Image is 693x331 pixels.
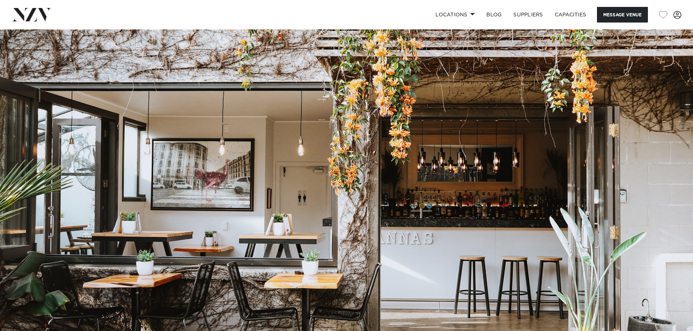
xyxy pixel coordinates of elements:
[12,8,51,21] img: nzv-logo.png
[597,7,648,23] button: Message Venue
[549,7,592,23] a: Capacities
[430,7,481,23] a: Locations
[507,7,549,23] a: SUPPLIERS
[481,7,507,23] a: BLOG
